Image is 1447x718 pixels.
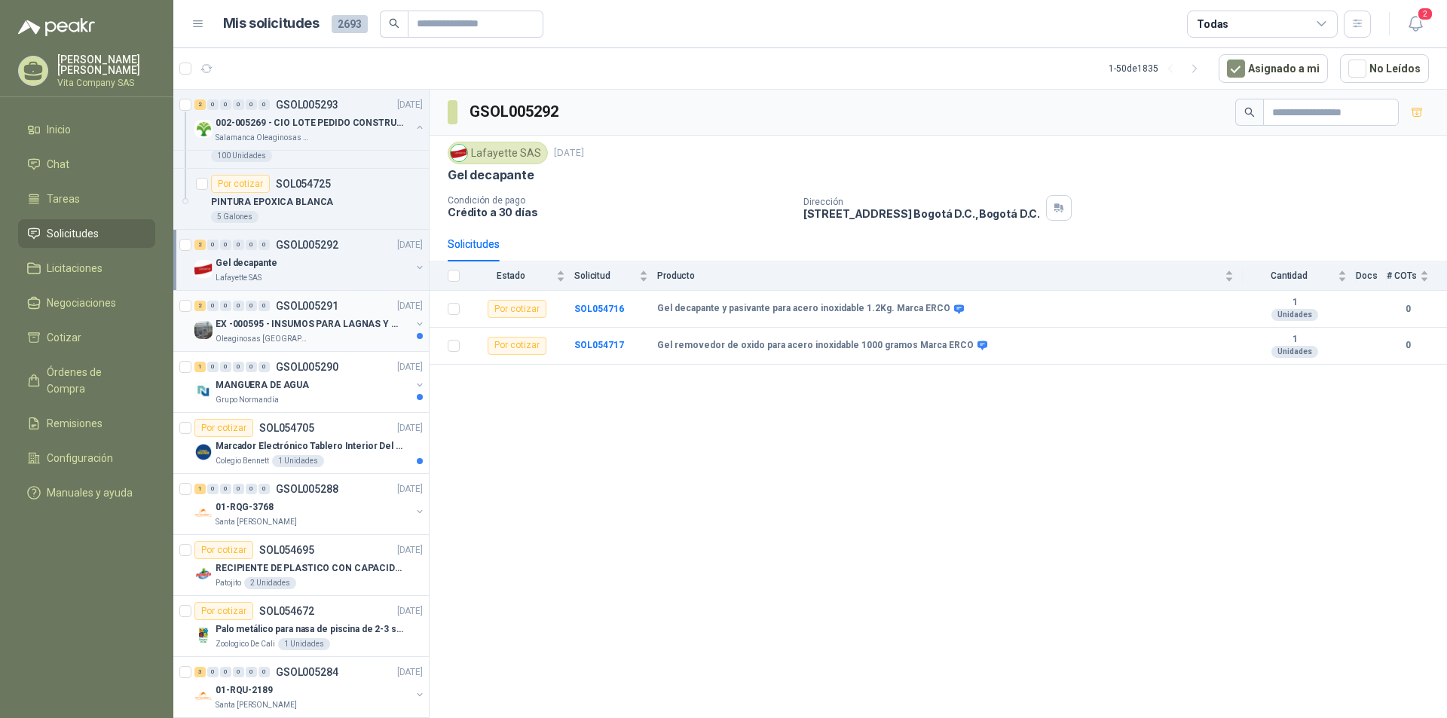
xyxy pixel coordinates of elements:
p: MANGUERA DE AGUA [216,378,309,393]
img: Company Logo [194,260,213,278]
b: Gel decapante y pasivante para acero inoxidable 1.2Kg. Marca ERCO [657,303,950,315]
a: Manuales y ayuda [18,478,155,507]
h1: Mis solicitudes [223,13,320,35]
p: Colegio Bennett [216,455,269,467]
p: [DATE] [554,146,584,160]
div: 0 [259,362,270,372]
p: RECIPIENTE DE PLASTICO CON CAPACIDAD DE 1.8 LT PARA LA EXTRACCIÓN MANUAL DE LIQUIDOS [216,561,403,576]
div: 0 [233,667,244,677]
span: Estado [469,270,553,281]
p: Grupo Normandía [216,394,279,406]
p: Patojito [216,577,241,589]
div: 1 Unidades [272,455,324,467]
button: Asignado a mi [1219,54,1328,83]
div: 5 Galones [211,211,259,223]
span: Solicitudes [47,225,99,242]
a: SOL054716 [574,304,624,314]
a: Configuración [18,444,155,472]
p: Zoologico De Cali [216,638,275,650]
div: 0 [220,99,231,110]
th: # COTs [1387,261,1447,291]
p: GSOL005284 [276,667,338,677]
b: 1 [1243,334,1347,346]
p: [DATE] [397,98,423,112]
p: Dirección [803,197,1040,207]
p: [DATE] [397,299,423,313]
span: search [1244,107,1255,118]
p: Salamanca Oleaginosas SAS [216,132,311,144]
img: Company Logo [451,145,467,161]
p: SOL054705 [259,423,314,433]
span: Tareas [47,191,80,207]
th: Producto [657,261,1243,291]
img: Company Logo [194,382,213,400]
span: Licitaciones [47,260,102,277]
a: Remisiones [18,409,155,438]
button: 2 [1402,11,1429,38]
span: Producto [657,270,1222,281]
div: 0 [207,240,219,250]
a: 2 0 0 0 0 0 GSOL005291[DATE] Company LogoEX -000595 - INSUMOS PARA LAGNAS Y OFICINAS PLANTAOleagi... [194,297,426,345]
span: 2 [1417,7,1433,21]
span: Manuales y ayuda [47,484,133,501]
span: Cantidad [1243,270,1335,281]
div: 3 [194,667,206,677]
div: 0 [259,667,270,677]
th: Cantidad [1243,261,1356,291]
p: [DATE] [397,665,423,680]
div: Lafayette SAS [448,142,548,164]
div: Unidades [1271,309,1318,321]
a: Cotizar [18,323,155,352]
th: Docs [1356,261,1387,291]
div: 0 [246,362,257,372]
p: GSOL005293 [276,99,338,110]
p: 01-RQU-2189 [216,683,273,698]
div: 2 Unidades [244,577,296,589]
p: [DATE] [397,604,423,619]
span: search [389,18,399,29]
span: 2693 [332,15,368,33]
div: 0 [233,362,244,372]
img: Company Logo [194,321,213,339]
img: Logo peakr [18,18,95,36]
th: Solicitud [574,261,657,291]
div: 0 [220,484,231,494]
a: 2 0 0 0 0 0 GSOL005292[DATE] Company LogoGel decapanteLafayette SAS [194,236,426,284]
p: Gel decapante [216,256,277,270]
p: Marcador Electrónico Tablero Interior Del Día Del Juego Para Luchar, El Baloncesto O El Voleibol [216,439,403,454]
p: Santa [PERSON_NAME] [216,699,297,711]
b: 1 [1243,297,1347,309]
p: Lafayette SAS [216,272,262,284]
div: 0 [207,99,219,110]
div: 2 [194,240,206,250]
p: [STREET_ADDRESS] Bogotá D.C. , Bogotá D.C. [803,207,1040,220]
div: 0 [246,301,257,311]
div: 0 [246,99,257,110]
span: Órdenes de Compra [47,364,141,397]
div: Todas [1197,16,1228,32]
div: 0 [259,484,270,494]
b: 0 [1387,302,1429,316]
p: [DATE] [397,238,423,252]
h3: GSOL005292 [470,100,561,124]
p: GSOL005291 [276,301,338,311]
div: Unidades [1271,346,1318,358]
p: 01-RQG-3768 [216,500,274,515]
img: Company Logo [194,120,213,138]
span: Chat [47,156,69,173]
p: GSOL005288 [276,484,338,494]
div: 0 [246,240,257,250]
div: 1 Unidades [278,638,330,650]
div: Por cotizar [194,419,253,437]
a: Órdenes de Compra [18,358,155,403]
div: 0 [259,99,270,110]
b: SOL054717 [574,340,624,350]
div: 1 - 50 de 1835 [1109,57,1207,81]
a: Solicitudes [18,219,155,248]
p: SOL054725 [276,179,331,189]
b: Gel removedor de oxido para acero inoxidable 1000 gramos Marca ERCO [657,340,974,352]
div: 0 [233,99,244,110]
div: Por cotizar [211,175,270,193]
span: Remisiones [47,415,102,432]
p: Vita Company SAS [57,78,155,87]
